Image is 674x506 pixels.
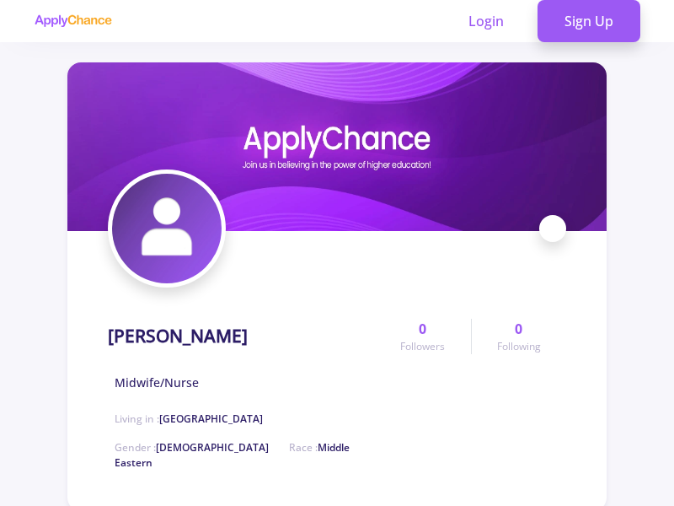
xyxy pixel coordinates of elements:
img: applychance logo text only [34,14,112,28]
a: 0Followers [375,319,470,354]
span: Following [497,339,541,354]
span: Middle Eastern [115,440,350,470]
img: Fatemeh Mohammadian avatar [112,174,222,283]
span: Followers [400,339,445,354]
span: [GEOGRAPHIC_DATA] [159,412,263,426]
a: 0Following [471,319,566,354]
span: Midwife/Nurse [115,374,199,391]
span: [DEMOGRAPHIC_DATA] [156,440,269,455]
span: 0 [419,319,426,339]
span: 0 [515,319,522,339]
img: Fatemeh Mohammadian cover image [67,62,607,231]
h1: [PERSON_NAME] [108,326,248,347]
span: Living in : [115,412,263,426]
span: Race : [115,440,350,470]
span: Gender : [115,440,269,455]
